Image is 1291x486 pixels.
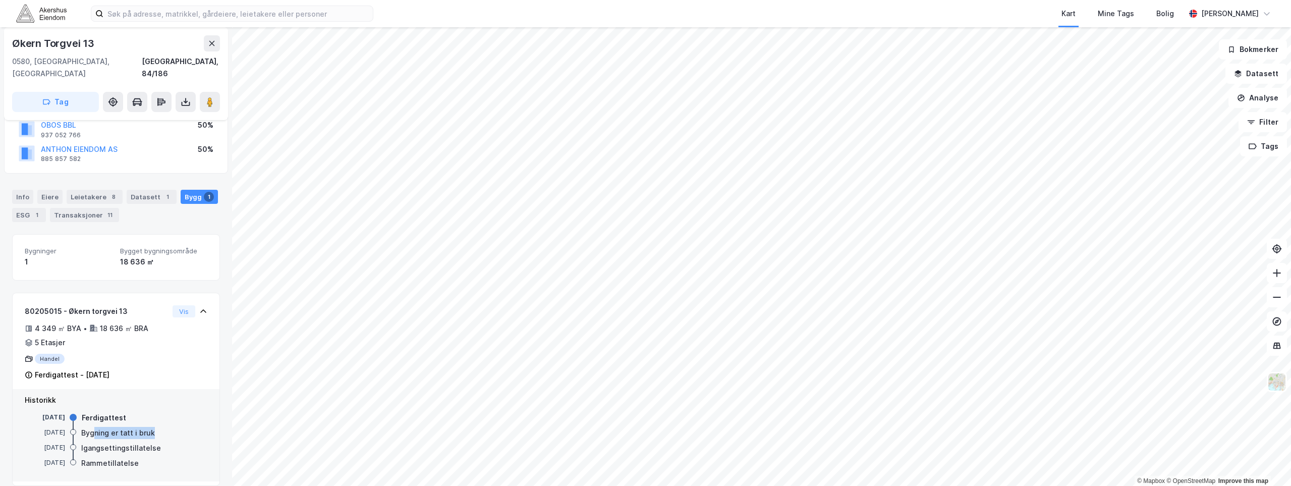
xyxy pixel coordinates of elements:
[1218,477,1268,484] a: Improve this map
[1241,438,1291,486] iframe: Chat Widget
[162,192,173,202] div: 1
[12,35,96,51] div: Økern Torgvei 13
[198,143,213,155] div: 50%
[1201,8,1259,20] div: [PERSON_NAME]
[12,92,99,112] button: Tag
[120,247,207,255] span: Bygget bygningsområde
[103,6,373,21] input: Søk på adresse, matrikkel, gårdeiere, leietakere eller personer
[173,305,195,317] button: Vis
[41,155,81,163] div: 885 857 582
[181,190,218,204] div: Bygg
[1267,372,1286,392] img: Z
[32,210,42,220] div: 1
[35,337,65,349] div: 5 Etasjer
[1225,64,1287,84] button: Datasett
[25,305,169,317] div: 80205015 - Økern torgvei 13
[12,208,46,222] div: ESG
[1219,39,1287,60] button: Bokmerker
[1228,88,1287,108] button: Analyse
[25,443,65,452] div: [DATE]
[1166,477,1215,484] a: OpenStreetMap
[1137,477,1165,484] a: Mapbox
[81,442,161,454] div: Igangsettingstillatelse
[120,256,207,268] div: 18 636 ㎡
[1156,8,1174,20] div: Bolig
[100,322,148,335] div: 18 636 ㎡ BRA
[83,325,87,333] div: •
[1240,136,1287,156] button: Tags
[82,412,126,424] div: Ferdigattest
[1239,112,1287,132] button: Filter
[142,56,220,80] div: [GEOGRAPHIC_DATA], 84/186
[12,56,142,80] div: 0580, [GEOGRAPHIC_DATA], [GEOGRAPHIC_DATA]
[105,210,115,220] div: 11
[1241,438,1291,486] div: Kontrollprogram for chat
[198,119,213,131] div: 50%
[204,192,214,202] div: 1
[41,131,81,139] div: 937 052 766
[1061,8,1076,20] div: Kart
[108,192,119,202] div: 8
[50,208,119,222] div: Transaksjoner
[81,457,139,469] div: Rammetillatelse
[67,190,123,204] div: Leietakere
[37,190,63,204] div: Eiere
[25,256,112,268] div: 1
[16,5,67,22] img: akershus-eiendom-logo.9091f326c980b4bce74ccdd9f866810c.svg
[127,190,177,204] div: Datasett
[25,428,65,437] div: [DATE]
[25,458,65,467] div: [DATE]
[25,413,65,422] div: [DATE]
[1098,8,1134,20] div: Mine Tags
[35,322,81,335] div: 4 349 ㎡ BYA
[25,247,112,255] span: Bygninger
[35,369,109,381] div: Ferdigattest - [DATE]
[81,427,155,439] div: Bygning er tatt i bruk
[25,394,207,406] div: Historikk
[12,190,33,204] div: Info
